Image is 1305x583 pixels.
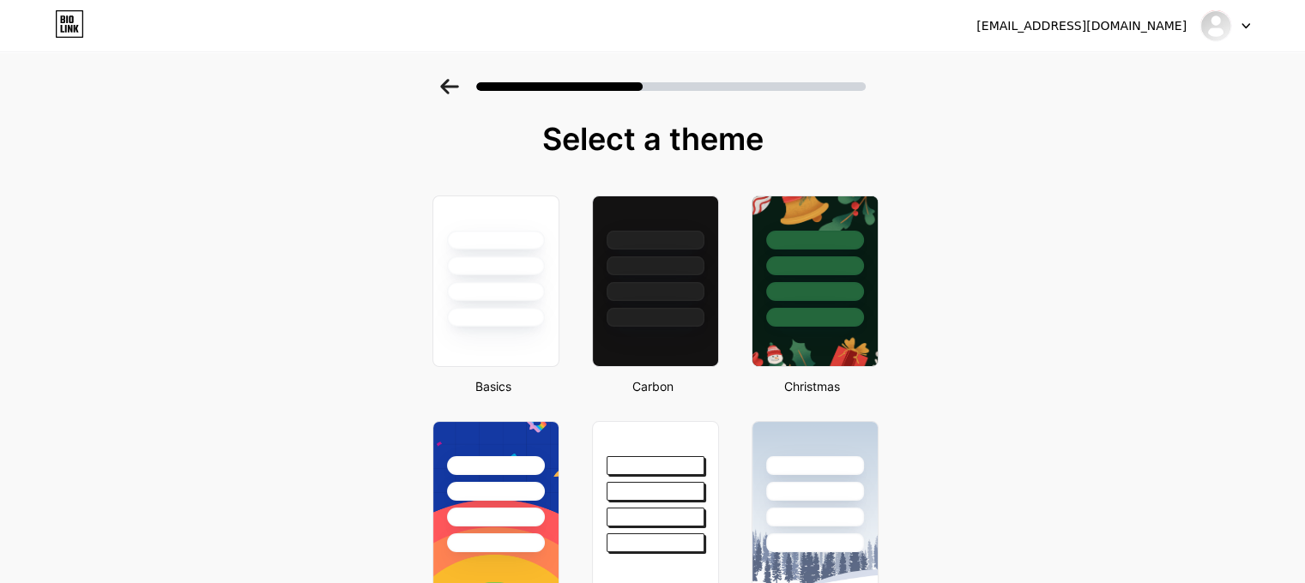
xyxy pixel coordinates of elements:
div: Carbon [587,377,719,395]
img: Grêmio Imortal [1199,9,1232,42]
div: Basics [427,377,559,395]
div: Christmas [746,377,879,395]
div: [EMAIL_ADDRESS][DOMAIN_NAME] [976,17,1187,35]
div: Select a theme [426,122,880,156]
